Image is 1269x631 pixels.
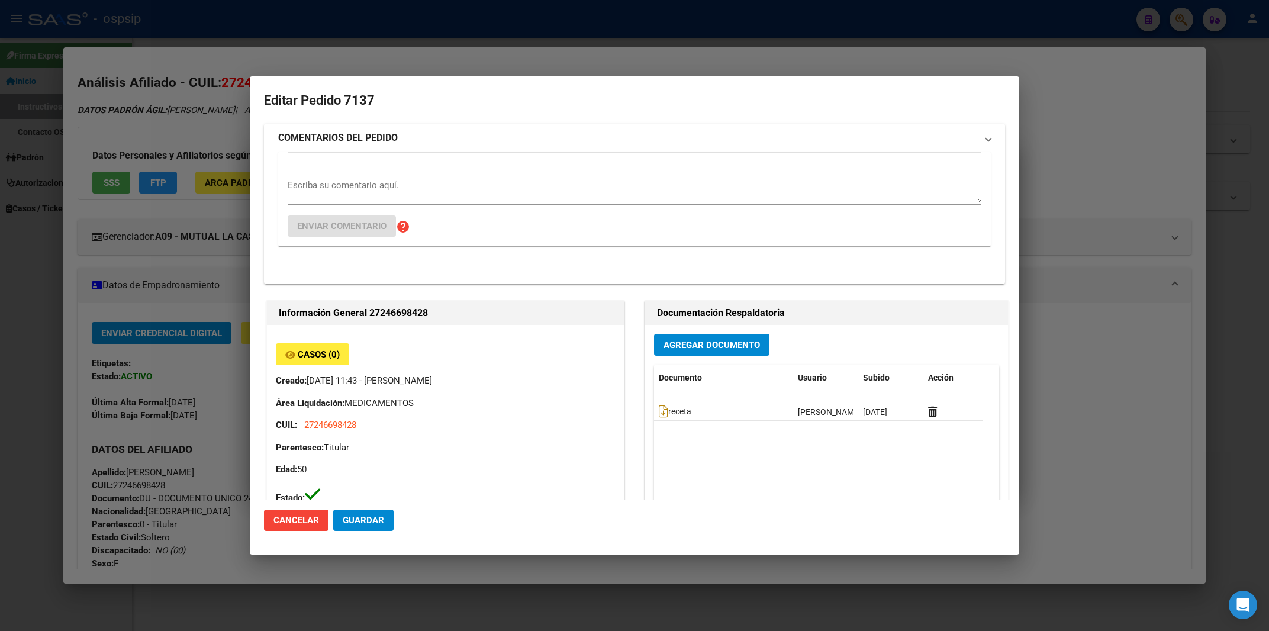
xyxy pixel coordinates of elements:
button: Guardar [333,510,394,531]
strong: Área Liquidación: [276,398,344,408]
span: Acción [928,373,954,382]
span: Guardar [343,515,384,526]
div: Open Intercom Messenger [1229,591,1257,619]
span: Subido [863,373,890,382]
span: Cancelar [273,515,319,526]
p: [DATE] 11:43 - [PERSON_NAME] [276,374,615,388]
button: Casos (0) [276,343,349,365]
h2: Información General 27246698428 [279,306,612,320]
span: Enviar comentario [297,221,387,231]
strong: Edad: [276,464,297,475]
span: 27246698428 [304,420,356,430]
strong: Parentesco: [276,442,324,453]
span: [DATE] [863,407,887,417]
strong: COMENTARIOS DEL PEDIDO [278,131,398,145]
p: 50 [276,463,615,477]
button: Cancelar [264,510,328,531]
p: Titular [276,441,615,455]
span: Documento [659,373,702,382]
datatable-header-cell: Documento [654,365,793,391]
h2: Editar Pedido 7137 [264,89,1005,112]
mat-expansion-panel-header: COMENTARIOS DEL PEDIDO [264,124,1005,152]
strong: CUIL: [276,420,297,430]
span: Agregar Documento [664,340,760,350]
p: MEDICAMENTOS [276,397,615,410]
mat-icon: help [396,220,410,234]
datatable-header-cell: Usuario [793,365,858,391]
button: Agregar Documento [654,334,769,356]
strong: Creado: [276,375,307,386]
span: [PERSON_NAME] [798,407,861,417]
strong: Estado: [276,492,305,503]
datatable-header-cell: Acción [923,365,983,391]
div: COMENTARIOS DEL PEDIDO [264,152,1005,284]
datatable-header-cell: Subido [858,365,923,391]
h2: Documentación Respaldatoria [657,306,996,320]
span: Usuario [798,373,827,382]
button: Enviar comentario [288,215,396,237]
span: receta [659,407,691,417]
span: Casos (0) [298,349,340,360]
